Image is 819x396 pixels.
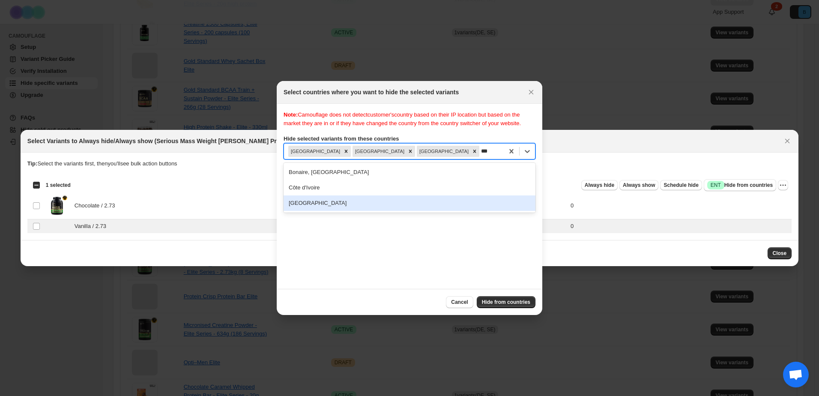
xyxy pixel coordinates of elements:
[27,137,414,145] h2: Select Variants to Always hide/Always show (Serious Mass Weight [PERSON_NAME] Protein Powder - El...
[451,299,468,306] span: Cancel
[284,135,399,142] b: Hide selected variants from these countries
[75,222,111,231] span: Vanilla / 2.73
[581,180,618,190] button: Always hide
[660,180,702,190] button: Schedule hide
[284,180,535,195] div: Côte d'Ivoire
[284,111,298,118] b: Note:
[711,182,721,189] span: ENT
[46,195,68,216] img: on-1118261_Image_01.png
[623,182,655,189] span: Always show
[470,146,479,157] div: Remove France
[783,362,809,387] div: Open chat
[446,296,473,308] button: Cancel
[773,250,787,257] span: Close
[482,299,530,306] span: Hide from countries
[619,180,658,190] button: Always show
[704,179,776,191] button: SuccessENTHide from countries
[27,160,38,167] strong: Tip:
[284,88,459,96] h2: Select countries where you want to hide the selected variants
[664,182,698,189] span: Schedule hide
[525,86,537,98] button: Close
[284,111,535,128] div: Camouflage does not detect customer's country based on their IP location but based on the market ...
[781,135,793,147] button: Close
[778,180,788,190] button: More actions
[568,192,792,219] td: 0
[75,201,120,210] span: Chocolate / 2.73
[707,181,773,189] span: Hide from countries
[417,146,470,157] div: [GEOGRAPHIC_DATA]
[353,146,406,157] div: [GEOGRAPHIC_DATA]
[284,195,535,211] div: [GEOGRAPHIC_DATA]
[768,247,792,259] button: Close
[288,146,341,157] div: [GEOGRAPHIC_DATA]
[46,182,71,189] span: 1 selected
[406,146,415,157] div: Remove Sweden
[284,165,535,180] div: Bonaire, [GEOGRAPHIC_DATA]
[585,182,614,189] span: Always hide
[27,159,792,168] p: Select the variants first, then you'll see bulk action buttons
[477,296,535,308] button: Hide from countries
[341,146,351,157] div: Remove Germany
[568,219,792,234] td: 0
